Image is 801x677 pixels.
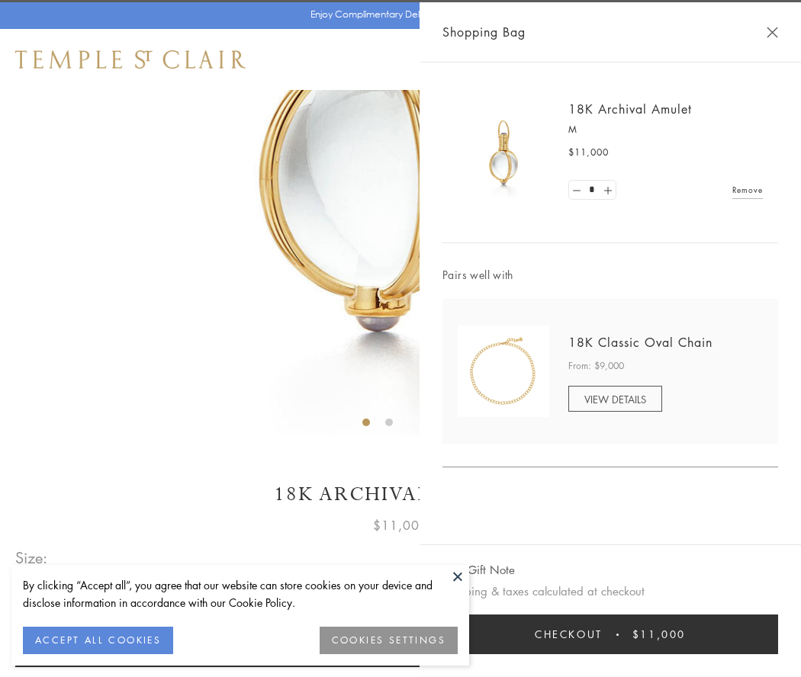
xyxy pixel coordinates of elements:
[442,614,778,654] button: Checkout $11,000
[458,326,549,417] img: N88865-OV18
[568,334,713,351] a: 18K Classic Oval Chain
[373,515,428,535] span: $11,000
[568,386,662,412] a: VIEW DETAILS
[568,358,624,374] span: From: $9,000
[569,181,584,200] a: Set quantity to 0
[23,576,458,611] div: By clicking “Accept all”, you agree that our website can store cookies on your device and disclos...
[15,481,786,508] h1: 18K Archival Amulet
[458,107,549,198] img: 18K Archival Amulet
[568,101,692,117] a: 18K Archival Amulet
[442,266,778,284] span: Pairs well with
[535,626,603,643] span: Checkout
[568,122,763,137] p: M
[15,50,246,69] img: Temple St. Clair
[442,560,515,579] button: Add Gift Note
[310,7,484,22] p: Enjoy Complimentary Delivery & Returns
[732,181,763,198] a: Remove
[600,181,615,200] a: Set quantity to 2
[15,545,49,570] span: Size:
[584,392,646,406] span: VIEW DETAILS
[442,582,778,601] p: Shipping & taxes calculated at checkout
[632,626,686,643] span: $11,000
[767,27,778,38] button: Close Shopping Bag
[568,145,609,160] span: $11,000
[320,627,458,654] button: COOKIES SETTINGS
[442,22,526,42] span: Shopping Bag
[23,627,173,654] button: ACCEPT ALL COOKIES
